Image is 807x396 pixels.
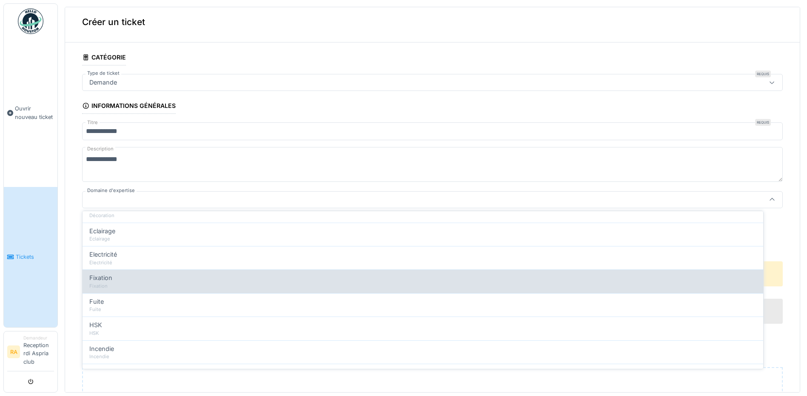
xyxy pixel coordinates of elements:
[4,39,57,187] a: Ouvrir nouveau ticket
[86,144,115,154] label: Description
[23,335,54,369] li: Reception rdi Aspria club
[18,8,43,34] img: Badge_color-CXgf-gQk.svg
[86,119,100,126] label: Titre
[23,335,54,341] div: Demandeur
[65,2,800,42] div: Créer un ticket
[89,353,756,360] div: Incendie
[82,99,176,114] div: Informations générales
[7,345,20,358] li: RA
[89,320,102,330] span: HSK
[86,78,120,87] div: Demande
[4,187,57,327] a: Tickets
[89,306,756,313] div: Fuite
[89,344,114,354] span: Incendie
[89,226,115,236] span: Eclairage
[89,235,756,243] div: Eclairage
[15,105,54,121] span: Ouvrir nouveau ticket
[755,71,771,77] div: Requis
[16,253,54,261] span: Tickets
[89,368,109,377] span: Others
[89,297,104,306] span: Fuite
[82,51,126,65] div: Catégorie
[89,273,112,283] span: Fixation
[89,259,756,266] div: Electricité
[89,212,756,219] div: Décoration
[86,70,121,77] label: Type de ticket
[89,330,756,337] div: HSK
[89,250,117,259] span: Electricité
[7,335,54,371] a: RA DemandeurReception rdi Aspria club
[89,283,756,290] div: Fixation
[86,187,137,194] label: Domaine d'expertise
[755,119,771,126] div: Requis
